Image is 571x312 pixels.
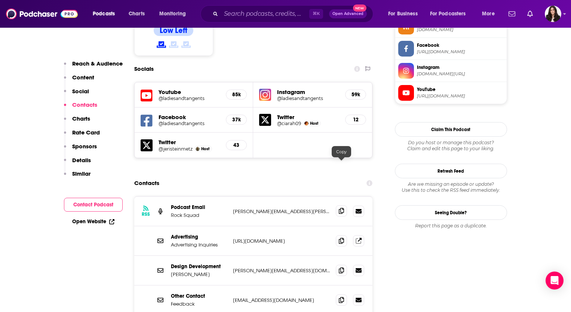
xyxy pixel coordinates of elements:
span: New [353,4,366,12]
h2: Socials [134,62,154,76]
button: Rate Card [64,129,100,143]
p: Charts [72,115,90,122]
h5: Twitter [159,139,220,146]
h5: 37k [232,116,240,123]
span: Charts [129,9,145,19]
h5: Youtube [159,88,220,96]
button: Reach & Audience [64,60,123,74]
h5: 85k [232,91,240,98]
a: Show notifications dropdown [506,7,518,20]
input: Search podcasts, credits, & more... [221,8,309,20]
h2: Contacts [134,176,159,190]
a: Instagram[DOMAIN_NAME][URL] [398,63,504,79]
div: Search podcasts, credits, & more... [208,5,380,22]
p: Advertising [171,234,227,240]
p: Feedback [171,301,227,307]
p: Advertising Inquiries [171,242,227,248]
p: Details [72,157,91,164]
p: Sponsors [72,143,97,150]
span: Logged in as RebeccaShapiro [545,6,561,22]
h5: @ladiesandtangents [159,121,220,126]
div: Open Intercom Messenger [546,272,564,290]
span: ⌘ K [309,9,323,19]
a: Open Website [72,218,114,225]
p: [EMAIL_ADDRESS][DOMAIN_NAME] [233,297,330,303]
h5: 12 [351,116,360,123]
div: Are we missing an episode or update? Use this to check the RSS feed immediately. [395,181,507,193]
button: open menu [383,8,427,20]
div: Claim and edit this page to your liking. [395,140,507,152]
p: Reach & Audience [72,60,123,67]
h5: 43 [232,142,240,148]
span: Do you host or manage this podcast? [395,140,507,146]
p: [URL][DOMAIN_NAME] [233,238,330,244]
a: YouTube[URL][DOMAIN_NAME] [398,85,504,101]
a: Show notifications dropdown [524,7,536,20]
span: https://www.facebook.com/ladiesandtangents [417,49,504,55]
p: Rate Card [72,129,100,136]
button: Sponsors [64,143,97,157]
div: Report this page as a duplicate. [395,223,507,229]
h5: Twitter [277,113,339,121]
button: open menu [425,8,477,20]
span: Podcasts [93,9,115,19]
span: feeds.megaphone.fm [417,27,504,33]
span: Open Advanced [332,12,363,16]
p: Similar [72,170,90,177]
button: Refresh Feed [395,164,507,178]
button: Open AdvancedNew [329,9,367,18]
button: Similar [64,170,90,184]
button: Show profile menu [545,6,561,22]
p: Design Development [171,263,227,270]
img: User Profile [545,6,561,22]
p: [PERSON_NAME][EMAIL_ADDRESS][DOMAIN_NAME] [233,267,330,274]
button: open menu [154,8,196,20]
span: Monitoring [159,9,186,19]
h5: @ciarah09 [277,121,301,126]
button: Content [64,74,94,88]
h5: 59k [351,91,360,98]
a: Seeing Double? [395,205,507,220]
p: Content [72,74,94,81]
span: For Business [388,9,418,19]
span: Host [201,146,209,151]
span: More [482,9,495,19]
p: [PERSON_NAME][EMAIL_ADDRESS][PERSON_NAME][DOMAIN_NAME] [233,208,330,215]
button: Charts [64,115,90,129]
span: Instagram [417,64,504,71]
button: Contacts [64,101,97,115]
button: Social [64,88,89,102]
p: Rock Squad [171,212,227,218]
img: Podchaser - Follow, Share and Rate Podcasts [6,7,78,21]
a: Facebook[URL][DOMAIN_NAME] [398,41,504,57]
button: Contact Podcast [64,198,123,212]
h5: Instagram [277,88,339,96]
a: @jeristeinmetz [159,146,193,152]
button: Details [64,157,91,170]
button: Claim This Podcast [395,122,507,137]
img: iconImage [259,89,271,101]
p: Podcast Email [171,204,227,210]
div: Copy [332,146,351,157]
a: Charts [124,8,149,20]
span: instagram.com/ladiesandtangents [417,71,504,77]
a: @ladiesandtangents [159,96,220,101]
h3: RSS [142,211,150,217]
h4: Low Left [160,26,187,35]
button: open menu [88,8,125,20]
img: Jeri Steinmetz [196,147,200,151]
button: open menu [477,8,504,20]
span: Facebook [417,42,504,49]
img: Ciara Herron [304,121,308,125]
h5: Facebook [159,113,220,121]
a: @ladiesandtangents [277,96,339,101]
p: Social [72,88,89,95]
span: For Podcasters [430,9,466,19]
p: Contacts [72,101,97,108]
